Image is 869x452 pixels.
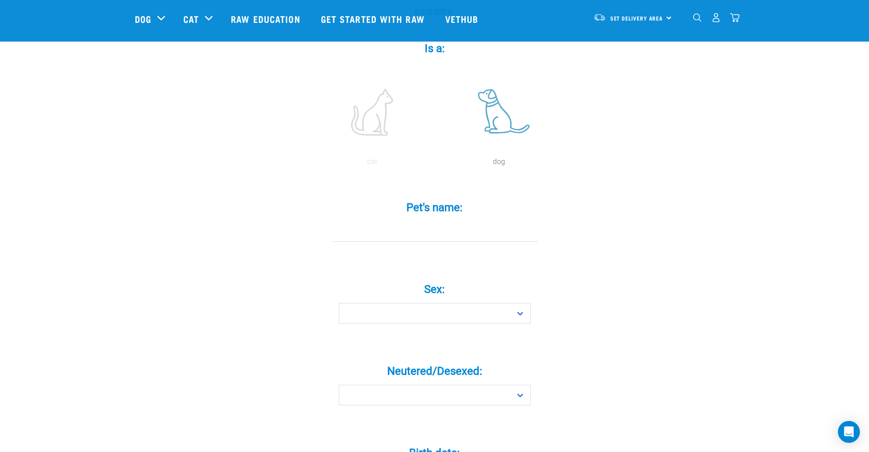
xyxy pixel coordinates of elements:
[183,12,199,26] a: Cat
[312,0,436,37] a: Get started with Raw
[693,13,702,22] img: home-icon-1@2x.png
[135,12,151,26] a: Dog
[298,40,572,57] label: Is a:
[298,281,572,298] label: Sex:
[838,421,860,443] div: Open Intercom Messenger
[437,156,561,167] p: dog
[310,156,434,167] p: cat
[730,13,740,22] img: home-icon@2x.png
[222,0,311,37] a: Raw Education
[298,199,572,216] label: Pet's name:
[593,13,606,21] img: van-moving.png
[610,17,663,20] span: Set Delivery Area
[298,363,572,379] label: Neutered/Desexed:
[436,0,490,37] a: Vethub
[711,13,721,22] img: user.png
